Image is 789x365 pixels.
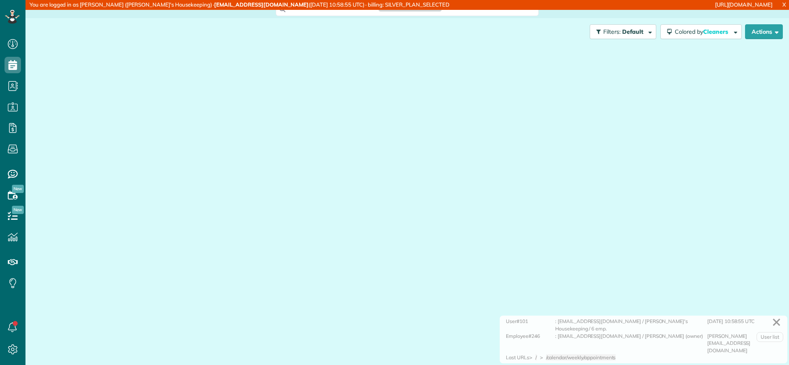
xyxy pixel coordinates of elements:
strong: [EMAIL_ADDRESS][DOMAIN_NAME] [214,1,309,8]
button: Colored byCleaners [660,24,742,39]
div: : [EMAIL_ADDRESS][DOMAIN_NAME] / [PERSON_NAME] (owner) [555,332,707,354]
span: / [535,354,537,360]
a: ✕ [768,312,785,332]
div: Employee#246 [506,332,555,354]
span: Cleaners [703,28,729,35]
a: Filters: Default [586,24,656,39]
span: /calendar/weekly/appointments [546,354,616,360]
span: New [12,206,24,214]
div: [PERSON_NAME][EMAIL_ADDRESS][DOMAIN_NAME] [707,332,781,354]
span: New [12,185,24,193]
a: User list [757,332,783,342]
div: Last URLs [506,354,529,361]
button: Filters: Default [590,24,656,39]
div: : [EMAIL_ADDRESS][DOMAIN_NAME] / [PERSON_NAME]'s Housekeeping / 6 emp. [555,318,707,332]
span: Default [622,28,644,35]
button: Actions [745,24,783,39]
span: Filters: [603,28,621,35]
div: > > [529,354,619,361]
span: Colored by [675,28,731,35]
div: [DATE] 10:58:55 UTC [707,318,781,332]
div: User#101 [506,318,555,332]
a: [URL][DOMAIN_NAME] [715,1,773,8]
